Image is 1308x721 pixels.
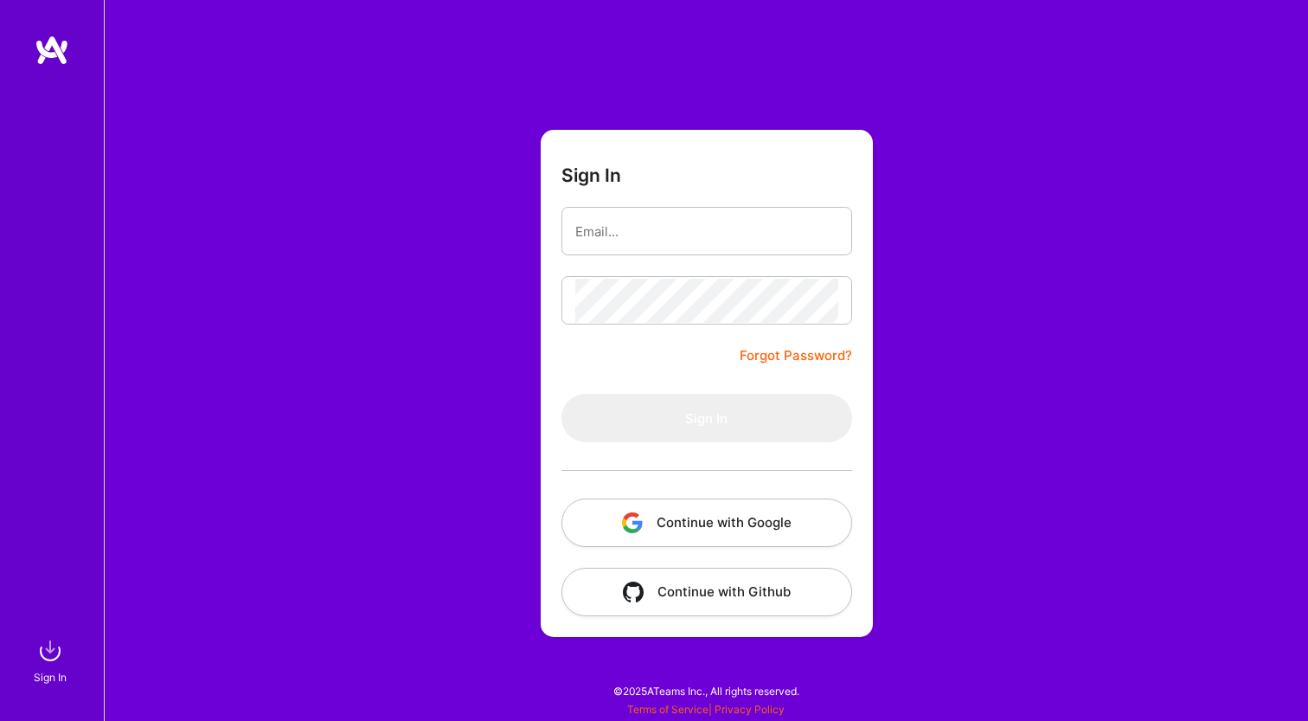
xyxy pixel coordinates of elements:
[34,668,67,686] div: Sign In
[623,582,644,602] img: icon
[561,568,852,616] button: Continue with Github
[715,703,785,716] a: Privacy Policy
[740,345,852,366] a: Forgot Password?
[561,394,852,442] button: Sign In
[35,35,69,66] img: logo
[33,634,67,668] img: sign in
[36,634,67,686] a: sign inSign In
[627,703,785,716] span: |
[561,499,852,547] button: Continue with Google
[622,512,643,533] img: icon
[104,669,1308,712] div: © 2025 ATeams Inc., All rights reserved.
[575,209,838,254] input: Email...
[561,164,621,186] h3: Sign In
[627,703,708,716] a: Terms of Service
